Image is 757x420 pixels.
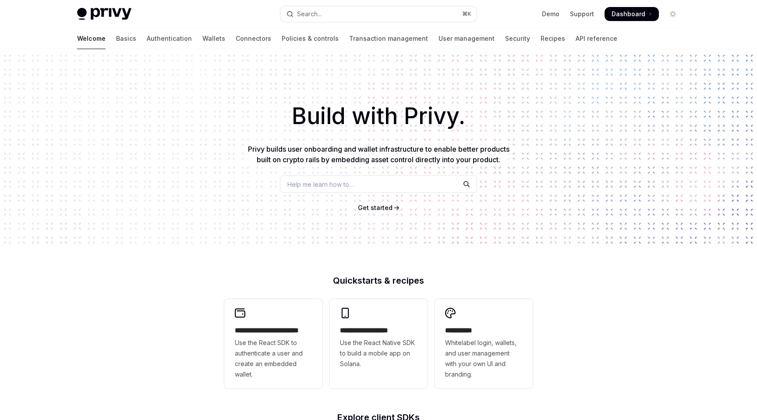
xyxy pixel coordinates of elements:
h1: Build with Privy. [14,99,743,133]
a: API reference [576,28,617,49]
a: Connectors [236,28,271,49]
a: Recipes [541,28,565,49]
a: Security [505,28,530,49]
span: Use the React Native SDK to build a mobile app on Solana. [340,338,417,369]
span: Privy builds user onboarding and wallet infrastructure to enable better products built on crypto ... [248,145,509,164]
span: Help me learn how to… [287,180,354,189]
h2: Quickstarts & recipes [224,276,533,285]
a: Welcome [77,28,106,49]
a: User management [439,28,495,49]
a: Support [570,10,594,18]
a: **** *****Whitelabel login, wallets, and user management with your own UI and branding. [435,299,533,388]
a: Dashboard [605,7,659,21]
button: Open search [280,6,477,22]
span: Get started [358,204,393,211]
span: Whitelabel login, wallets, and user management with your own UI and branding. [445,338,522,380]
span: Dashboard [612,10,645,18]
div: Search... [297,9,322,19]
a: Transaction management [349,28,428,49]
img: light logo [77,8,131,20]
a: Wallets [202,28,225,49]
a: Get started [358,203,393,212]
a: Policies & controls [282,28,339,49]
span: ⌘ K [462,11,471,18]
a: Authentication [147,28,192,49]
button: Toggle dark mode [666,7,680,21]
a: **** **** **** ***Use the React Native SDK to build a mobile app on Solana. [329,299,428,388]
a: Demo [542,10,559,18]
a: Basics [116,28,136,49]
span: Use the React SDK to authenticate a user and create an embedded wallet. [235,338,312,380]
